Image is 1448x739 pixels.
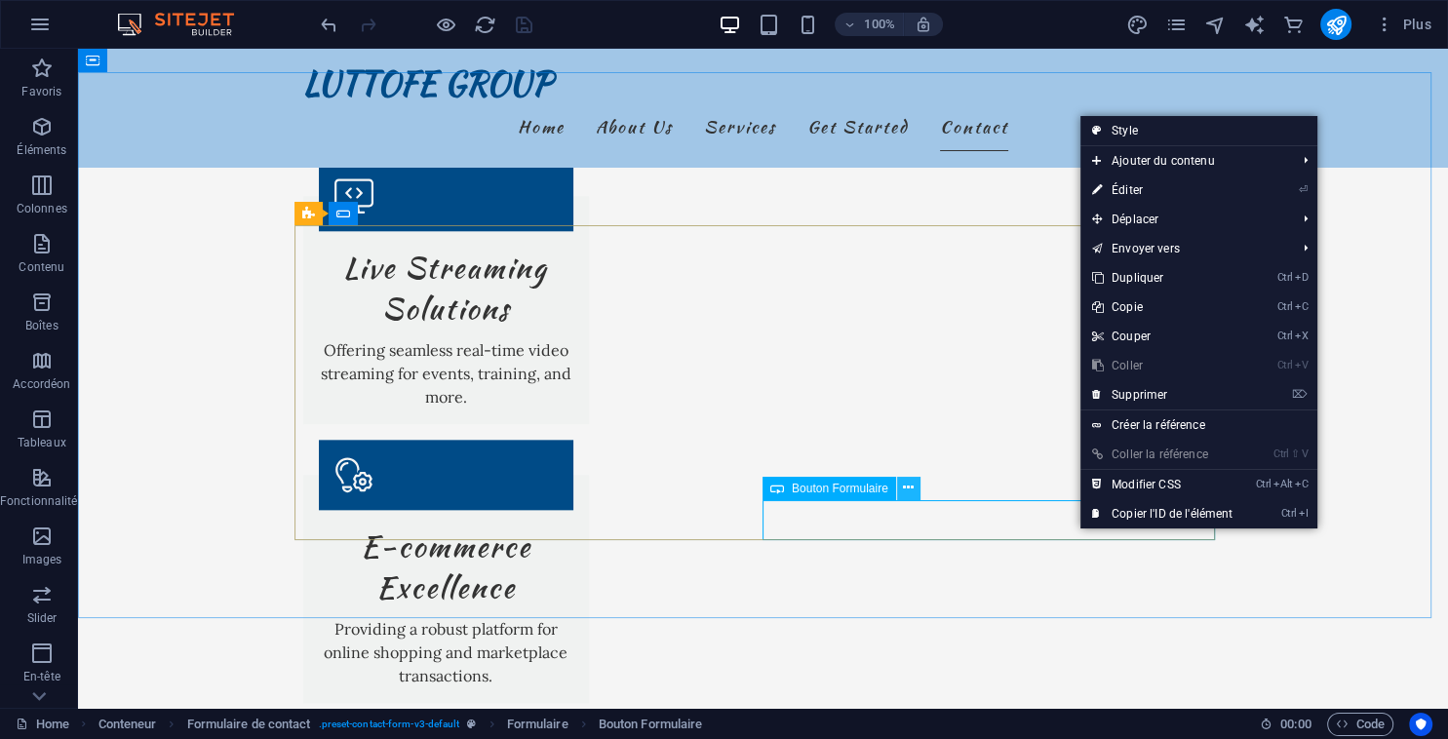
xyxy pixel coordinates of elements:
button: undo [317,13,340,36]
span: Cliquez pour sélectionner. Double-cliquez pour modifier. [98,713,157,736]
span: Plus [1375,15,1431,34]
button: Code [1327,713,1393,736]
span: Déplacer [1080,205,1288,234]
i: Ctrl [1277,300,1293,313]
img: Editor Logo [112,13,258,36]
p: Favoris [21,84,61,99]
a: ⌦Supprimer [1080,380,1244,409]
i: Pages (Ctrl+Alt+S) [1164,14,1187,36]
button: Usercentrics [1409,713,1432,736]
span: 00 00 [1280,713,1311,736]
p: Accordéon [13,376,70,392]
i: ⌦ [1292,388,1308,401]
i: Cet élément est une présélection personnalisable. [467,719,476,729]
i: Navigateur [1203,14,1226,36]
i: Actualiser la page [474,14,496,36]
span: : [1294,717,1297,731]
p: Tableaux [18,435,66,450]
span: Cliquez pour sélectionner. Double-cliquez pour modifier. [187,713,311,736]
a: CtrlDDupliquer [1080,263,1244,292]
p: Contenu [19,259,64,275]
i: ⇧ [1291,447,1300,460]
i: V [1302,447,1308,460]
i: I [1298,507,1308,520]
button: pages [1164,13,1188,36]
a: Créer la référence [1080,410,1317,440]
button: commerce [1281,13,1305,36]
p: Slider [27,610,58,626]
span: Cliquez pour sélectionner. Double-cliquez pour modifier. [599,713,703,736]
i: Annuler : Modifier l'image (Ctrl+Z) [318,14,340,36]
i: Ctrl [1273,447,1289,460]
i: C [1294,300,1308,313]
i: V [1294,359,1308,371]
nav: breadcrumb [98,713,703,736]
i: ⏎ [1299,183,1308,196]
p: Éléments [17,142,66,158]
p: Boîtes [25,318,59,333]
i: Ctrl [1277,330,1293,342]
a: CtrlXCouper [1080,322,1244,351]
i: Publier [1324,14,1347,36]
a: Ctrl⇧VColler la référence [1080,440,1244,469]
p: Images [22,552,62,567]
a: Cliquez pour annuler la sélection. Double-cliquez pour ouvrir Pages. [16,713,69,736]
i: Ctrl [1277,271,1293,284]
span: Bouton Formulaire [792,483,888,494]
a: CtrlVColler [1080,351,1244,380]
i: Alt [1273,478,1293,490]
a: Envoyer vers [1080,234,1288,263]
h6: 100% [864,13,895,36]
i: Lors du redimensionnement, ajuster automatiquement le niveau de zoom en fonction de l'appareil sé... [915,16,932,33]
i: Design (Ctrl+Alt+Y) [1125,14,1148,36]
button: Plus [1367,9,1439,40]
p: Colonnes [17,201,67,216]
span: Ajouter du contenu [1080,146,1288,175]
span: Cliquez pour sélectionner. Double-cliquez pour modifier. [507,713,568,736]
i: D [1294,271,1308,284]
a: CtrlICopier l'ID de l'élément [1080,499,1244,528]
button: design [1125,13,1149,36]
button: 100% [835,13,904,36]
a: CtrlCCopie [1080,292,1244,322]
i: X [1294,330,1308,342]
p: En-tête [23,669,60,684]
button: navigator [1203,13,1227,36]
i: Ctrl [1281,507,1297,520]
button: text_generator [1242,13,1266,36]
i: C [1294,478,1308,490]
button: publish [1320,9,1351,40]
span: Code [1336,713,1385,736]
span: . preset-contact-form-v3-default [319,713,460,736]
i: Ctrl [1277,359,1293,371]
a: ⏎Éditer [1080,175,1244,205]
i: Ctrl [1256,478,1272,490]
h6: Durée de la session [1260,713,1311,736]
a: Style [1080,116,1317,145]
button: reload [473,13,496,36]
a: CtrlAltCModifier CSS [1080,470,1244,499]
